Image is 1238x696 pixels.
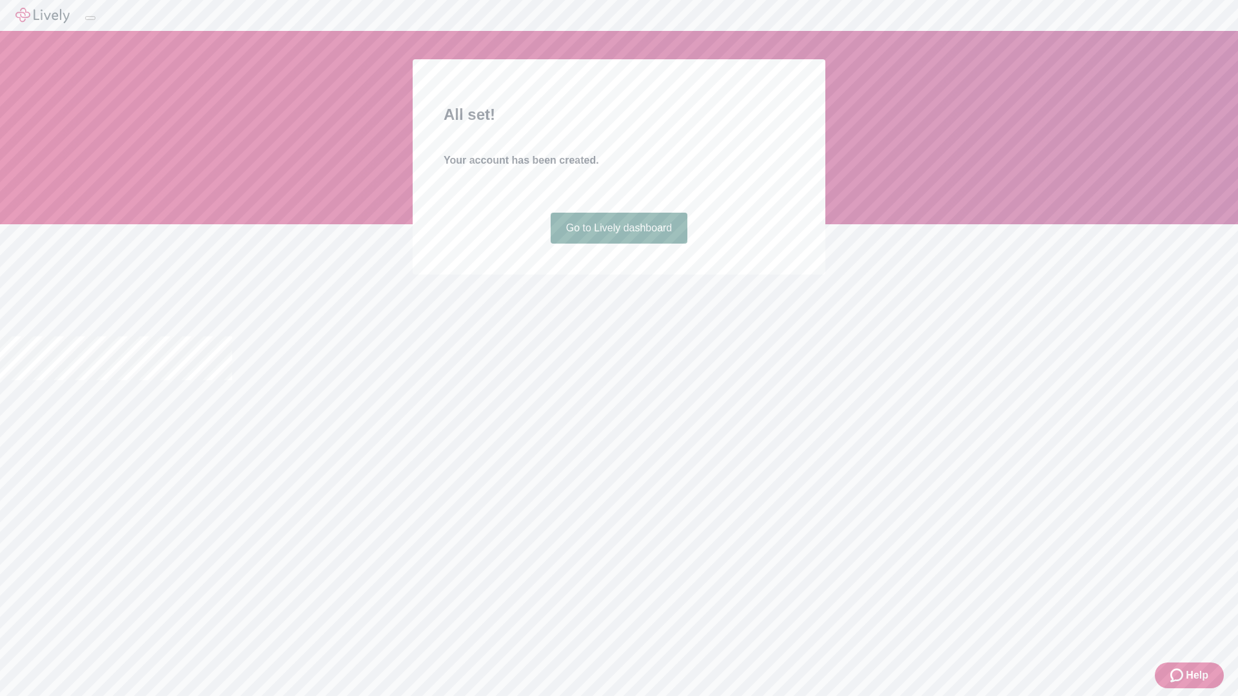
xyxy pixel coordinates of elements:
[551,213,688,244] a: Go to Lively dashboard
[85,16,95,20] button: Log out
[1170,668,1186,683] svg: Zendesk support icon
[444,153,794,168] h4: Your account has been created.
[444,103,794,126] h2: All set!
[15,8,70,23] img: Lively
[1155,662,1224,688] button: Zendesk support iconHelp
[1186,668,1208,683] span: Help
